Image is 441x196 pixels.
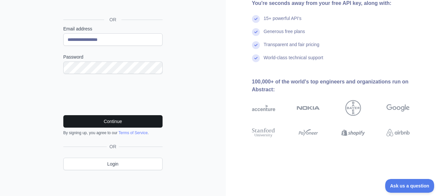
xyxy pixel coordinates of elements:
[18,10,32,16] div: v 4.0.25
[386,127,410,139] img: airbnb
[264,28,305,41] div: Generous free plans
[63,54,163,60] label: Password
[63,26,163,32] label: Email address
[341,127,365,139] img: shopify
[252,78,431,94] div: 100,000+ of the world's top engineers and organizations run on Abstract:
[65,38,70,43] img: tab_keywords_by_traffic_grey.svg
[63,115,163,128] button: Continue
[252,100,275,116] img: accenture
[107,143,119,150] span: OR
[252,54,260,62] img: check mark
[10,10,16,16] img: logo_orange.svg
[264,41,320,54] div: Transparent and fair pricing
[264,54,323,67] div: World-class technical support
[345,100,361,116] img: bayer
[385,179,434,193] iframe: Toggle Customer Support
[63,158,163,170] a: Login
[118,131,148,135] a: Terms of Service
[10,17,16,22] img: website_grey.svg
[252,127,275,139] img: stanford university
[264,15,302,28] div: 15+ powerful API's
[25,39,58,43] div: Domain Overview
[72,39,110,43] div: Keywords by Traffic
[18,38,23,43] img: tab_domain_overview_orange.svg
[252,28,260,36] img: check mark
[297,100,320,116] img: nokia
[252,41,260,49] img: check mark
[17,17,72,22] div: Domain: [DOMAIN_NAME]
[252,15,260,23] img: check mark
[104,16,121,23] span: OR
[63,130,163,135] div: By signing up, you agree to our .
[297,127,320,139] img: payoneer
[63,82,163,107] iframe: reCAPTCHA
[386,100,410,116] img: google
